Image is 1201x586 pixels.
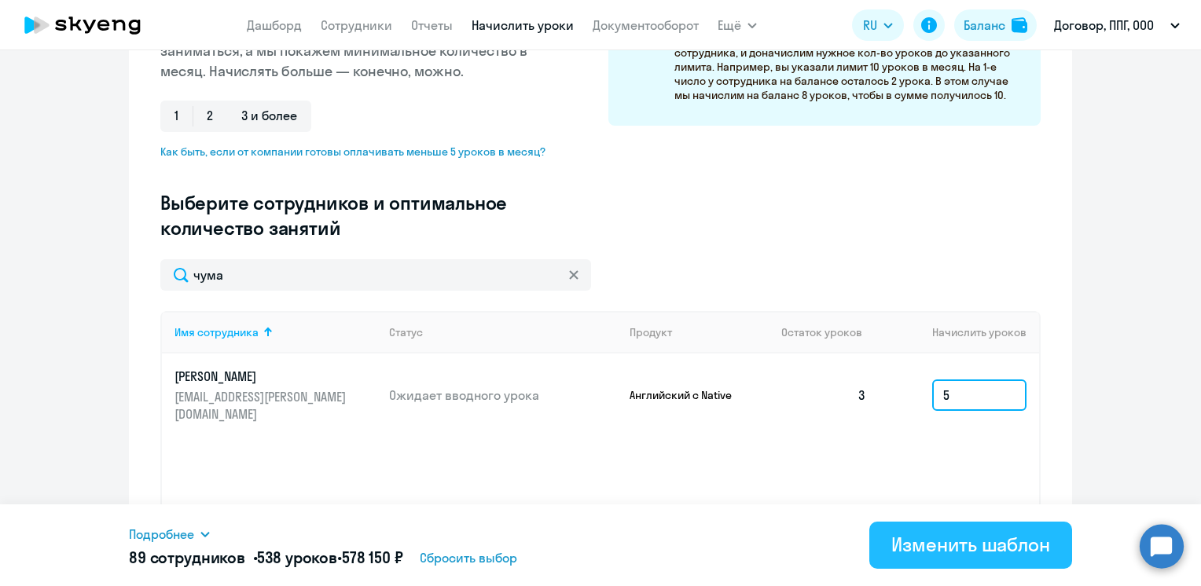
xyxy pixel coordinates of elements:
button: Ещё [718,9,757,41]
p: Договор, ППГ, ООО [1054,16,1154,35]
span: RU [863,16,877,35]
input: Поиск по имени, email, продукту или статусу [160,259,591,291]
span: Подробнее [129,525,194,544]
div: Остаток уроков [781,325,879,339]
span: Ещё [718,16,741,35]
span: 538 уроков [257,548,337,567]
div: Продукт [630,325,769,339]
div: Баланс [964,16,1005,35]
button: Балансbalance [954,9,1037,41]
span: Как быть, если от компании готовы оплачивать меньше 5 уроков в месяц? [160,145,558,159]
p: Ожидает вводного урока [389,386,617,404]
div: Продукт [630,325,672,339]
a: Начислить уроки [472,17,574,33]
button: Изменить шаблон [869,522,1072,569]
a: Дашборд [247,17,302,33]
p: Раз в месяц мы будем смотреть, сколько уроков есть на балансе сотрудника, и доначислим нужное кол... [674,31,1025,102]
div: Изменить шаблон [891,532,1050,557]
h5: 89 сотрудников • • [129,547,402,569]
span: 3 и более [227,101,311,132]
button: Договор, ППГ, ООО [1046,6,1188,44]
th: Начислить уроков [879,311,1039,353]
p: Английский с Native [630,388,747,402]
div: Статус [389,325,617,339]
button: RU [852,9,904,41]
a: Документооборот [593,17,699,33]
span: 2 [193,101,227,132]
div: Имя сотрудника [174,325,376,339]
div: Статус [389,325,423,339]
span: 1 [160,101,193,132]
p: [EMAIL_ADDRESS][PERSON_NAME][DOMAIN_NAME] [174,388,351,423]
div: Имя сотрудника [174,325,259,339]
img: balance [1012,17,1027,33]
span: Сбросить выбор [420,548,517,567]
span: 578 150 ₽ [342,548,403,567]
td: 3 [769,353,879,437]
p: [PERSON_NAME] [174,368,351,385]
a: [PERSON_NAME][EMAIL_ADDRESS][PERSON_NAME][DOMAIN_NAME] [174,368,376,423]
span: Остаток уроков [781,325,862,339]
a: Отчеты [411,17,453,33]
h3: Выберите сотрудников и оптимальное количество занятий [160,190,558,240]
a: Сотрудники [321,17,392,33]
